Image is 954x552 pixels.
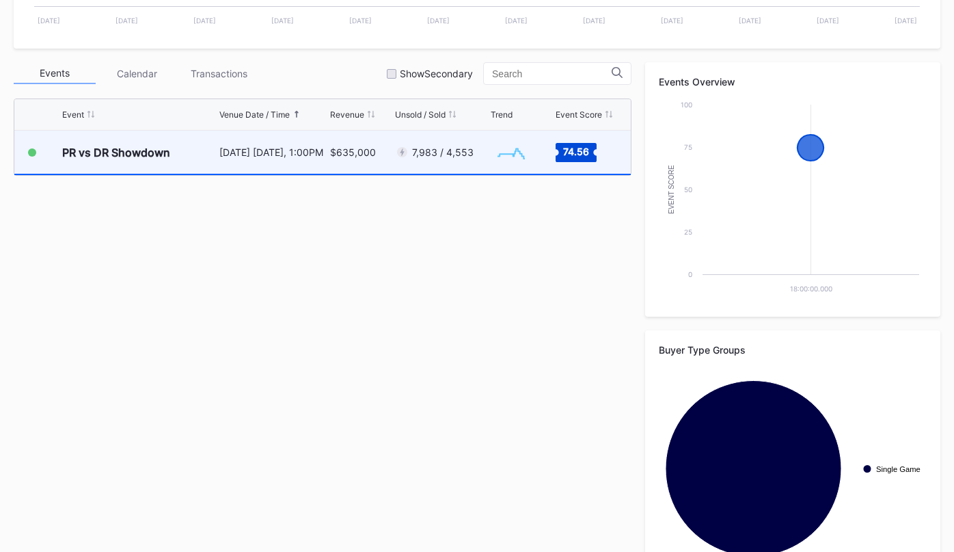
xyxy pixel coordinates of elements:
[271,16,294,25] text: [DATE]
[96,63,178,84] div: Calendar
[688,270,692,278] text: 0
[492,68,612,79] input: Search
[491,135,532,170] svg: Chart title
[659,76,927,88] div: Events Overview
[193,16,216,25] text: [DATE]
[115,16,138,25] text: [DATE]
[62,146,170,159] div: PR vs DR Showdown
[427,16,450,25] text: [DATE]
[219,109,290,120] div: Venue Date / Time
[739,16,761,25] text: [DATE]
[219,146,327,158] div: [DATE] [DATE], 1:00PM
[412,146,474,158] div: 7,983 / 4,553
[349,16,372,25] text: [DATE]
[395,109,446,120] div: Unsold / Sold
[505,16,528,25] text: [DATE]
[790,285,832,293] text: 18:00:00.000
[684,185,692,194] text: 50
[876,465,921,473] text: Single Game
[330,146,376,158] div: $635,000
[661,16,683,25] text: [DATE]
[659,98,926,303] svg: Chart title
[583,16,605,25] text: [DATE]
[556,109,602,120] div: Event Score
[330,109,364,120] div: Revenue
[681,101,692,109] text: 100
[491,109,513,120] div: Trend
[684,228,692,236] text: 25
[659,344,927,356] div: Buyer Type Groups
[668,165,675,214] text: Event Score
[895,16,917,25] text: [DATE]
[817,16,839,25] text: [DATE]
[563,145,589,157] text: 74.56
[14,63,96,84] div: Events
[400,68,473,79] div: Show Secondary
[62,109,84,120] div: Event
[684,143,692,151] text: 75
[38,16,60,25] text: [DATE]
[178,63,260,84] div: Transactions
